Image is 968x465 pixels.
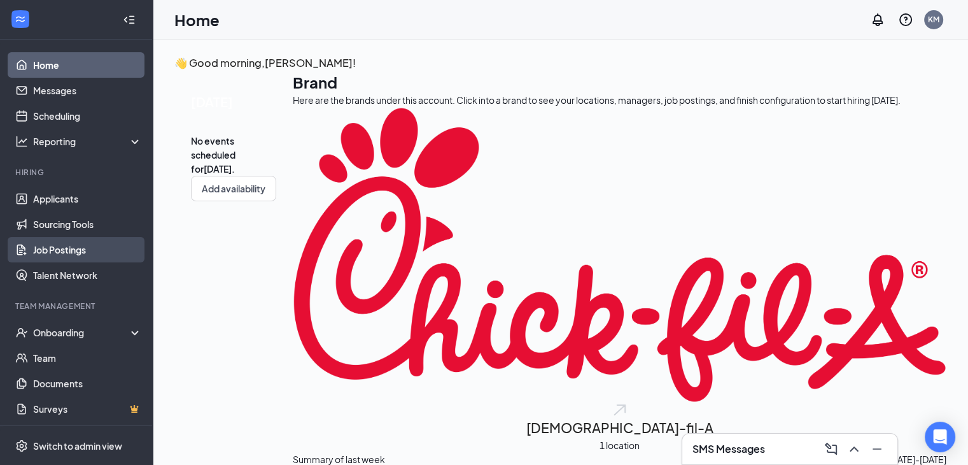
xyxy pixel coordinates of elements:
svg: ChevronUp [846,441,862,457]
svg: WorkstreamLogo [14,13,27,25]
svg: Notifications [870,12,885,27]
h1: Home [174,9,220,31]
a: Talent Network [33,262,142,288]
a: Sourcing Tools [33,211,142,237]
img: open.6027fd2a22e1237b5b06.svg [612,403,628,417]
div: KM [928,14,939,25]
a: Scheduling [33,103,142,129]
svg: Settings [15,440,28,452]
h3: 👋 Good morning, [PERSON_NAME] ! [174,55,946,71]
h3: SMS Messages [692,442,765,456]
h2: [DEMOGRAPHIC_DATA]-fil-A [526,417,713,438]
h1: Brand [293,71,946,93]
svg: Analysis [15,135,28,148]
a: Home [33,52,142,78]
div: Here are the brands under this account. Click into a brand to see your locations, managers, job p... [293,93,946,107]
span: [DATE] [191,92,276,111]
svg: Collapse [123,13,136,26]
a: Applicants [33,186,142,211]
svg: UserCheck [15,326,28,339]
svg: ComposeMessage [824,441,839,457]
svg: QuestionInfo [898,12,913,27]
button: ChevronUp [844,439,864,459]
div: Reporting [33,135,143,148]
div: Team Management [15,301,139,311]
div: Open Intercom Messenger [925,422,955,452]
img: Chick-fil-A [293,107,946,403]
div: Hiring [15,167,139,178]
button: ComposeMessage [821,439,841,459]
a: Documents [33,371,142,396]
a: SurveysCrown [33,396,142,422]
span: No events scheduled for [DATE] . [191,134,276,176]
a: Messages [33,78,142,103]
div: Switch to admin view [33,440,122,452]
button: Minimize [867,439,887,459]
div: Onboarding [33,326,131,339]
span: 1 location [600,438,640,452]
a: Team [33,345,142,371]
svg: Minimize [869,441,885,457]
a: Job Postings [33,237,142,262]
button: Add availability [191,176,276,201]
